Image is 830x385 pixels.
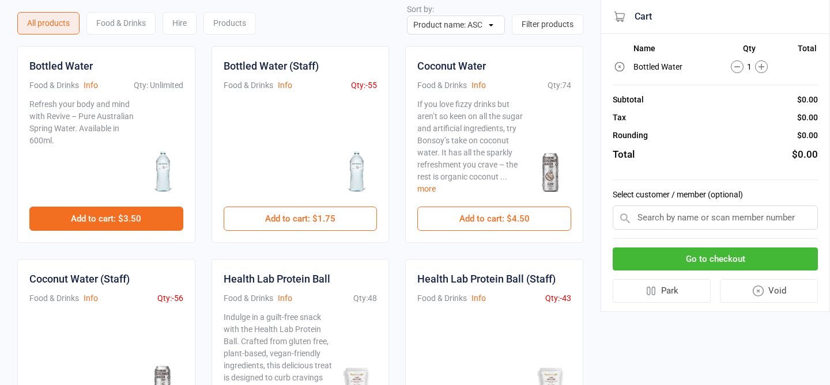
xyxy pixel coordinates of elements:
[224,58,319,74] div: Bottled Water (Staff)
[786,44,817,58] th: Total
[471,79,486,92] button: Info
[224,271,330,287] div: Health Lab Protein Ball
[29,58,93,74] div: Bottled Water
[417,292,467,304] div: Food & Drinks
[613,247,818,271] button: Go to checkout
[471,292,486,304] button: Info
[714,60,785,73] div: 1
[203,12,256,35] div: Products
[163,12,197,35] div: Hire
[531,151,571,192] img: Coconut Water
[17,12,80,35] div: All products
[224,79,273,92] div: Food & Drinks
[29,98,138,195] div: Refresh your body and mind with Revive – Pure Australian Spring Water. Available in 600ml.
[337,151,377,192] img: Bottled Water (Staff)
[29,292,79,304] div: Food & Drinks
[84,292,98,304] button: Info
[797,129,818,142] div: $0.00
[157,292,183,304] div: Qty: -56
[224,292,273,304] div: Food & Drinks
[29,207,183,231] button: Add to cart: $3.50
[417,183,436,195] button: more
[797,112,818,124] div: $0.00
[613,189,818,201] label: Select customer / member (optional)
[613,147,635,162] div: Total
[548,79,571,92] div: Qty: 74
[278,79,292,92] button: Info
[633,44,712,58] th: Name
[143,151,183,192] img: Bottled Water
[29,271,130,287] div: Coconut Water (Staff)
[792,147,818,162] div: $0.00
[714,44,785,58] th: Qty
[86,12,156,35] div: Food & Drinks
[633,59,712,75] td: Bottled Water
[613,279,711,303] button: Park
[417,79,467,92] div: Food & Drinks
[278,292,292,304] button: Info
[407,5,434,14] label: Sort by:
[417,58,486,74] div: Coconut Water
[134,79,183,92] div: Qty: Unlimited
[512,14,583,35] button: Filter products
[84,79,98,92] button: Info
[613,205,818,230] input: Search by name or scan member number
[613,129,648,142] div: Rounding
[545,292,571,304] div: Qty: -43
[351,79,377,92] div: Qty: -55
[720,279,818,303] button: Void
[417,271,556,287] div: Health Lab Protein Ball (Staff)
[613,94,644,106] div: Subtotal
[224,207,378,231] button: Add to cart: $1.75
[29,79,79,92] div: Food & Drinks
[417,207,571,231] button: Add to cart: $4.50
[613,112,626,124] div: Tax
[417,98,526,195] div: If you love fizzy drinks but aren’t so keen on all the sugar and artificial ingredients, try Bons...
[797,94,818,106] div: $0.00
[353,292,377,304] div: Qty: 48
